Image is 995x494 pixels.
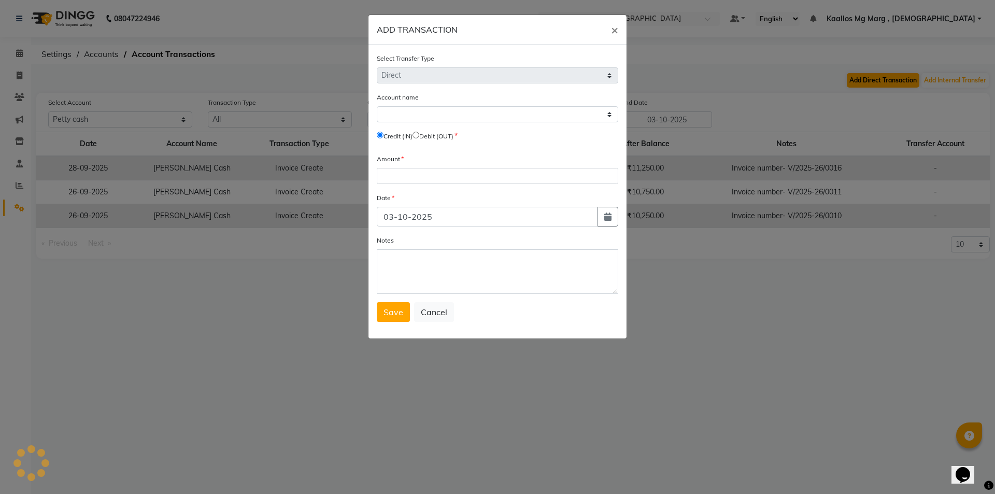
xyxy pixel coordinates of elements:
[383,307,403,317] span: Save
[611,22,618,37] span: ×
[951,453,985,484] iframe: chat widget
[377,54,434,63] label: Select Transfer Type
[377,93,419,102] label: Account name
[377,302,410,322] button: Save
[377,23,458,36] h6: ADD TRANSACTION
[419,132,453,141] label: Debit (OUT)
[383,132,413,141] label: Credit (IN)
[603,15,627,44] button: Close
[377,236,394,245] label: Notes
[377,193,394,203] label: Date
[377,154,404,164] label: Amount
[414,302,454,322] button: Cancel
